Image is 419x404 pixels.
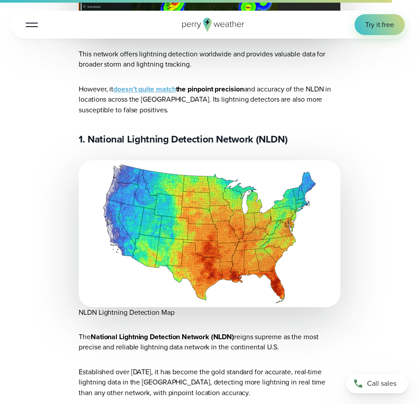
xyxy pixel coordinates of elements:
a: Call sales [346,374,408,393]
iframe: profile [4,13,139,81]
span: Call sales [367,378,396,388]
figcaption: NLDN Lightning Detection Map [79,307,340,317]
a: doesn’t quite match [113,84,176,94]
p: This network offers lightning detection worldwide and provides valuable data for broader storm an... [79,49,340,70]
strong: the pinpoint precision [176,84,244,94]
p: However, it and accuracy of the NLDN in locations across the [GEOGRAPHIC_DATA]. Its lightning det... [79,84,340,115]
p: Established over [DATE], it has become the gold standard for accurate, real-time lightning data i... [79,367,340,398]
img: NLDN Lightning Detection Map National lightning detection network [79,160,340,307]
a: Try it free [355,14,405,35]
span: Try it free [365,20,394,30]
strong: National Lightning Detection Network (NLDN) [91,332,234,342]
h3: 1. National Lightning Detection Network (NLDN) [79,133,340,146]
p: The reigns supreme as the most precise and reliable lightning data network in the continental U.S. [79,332,340,353]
